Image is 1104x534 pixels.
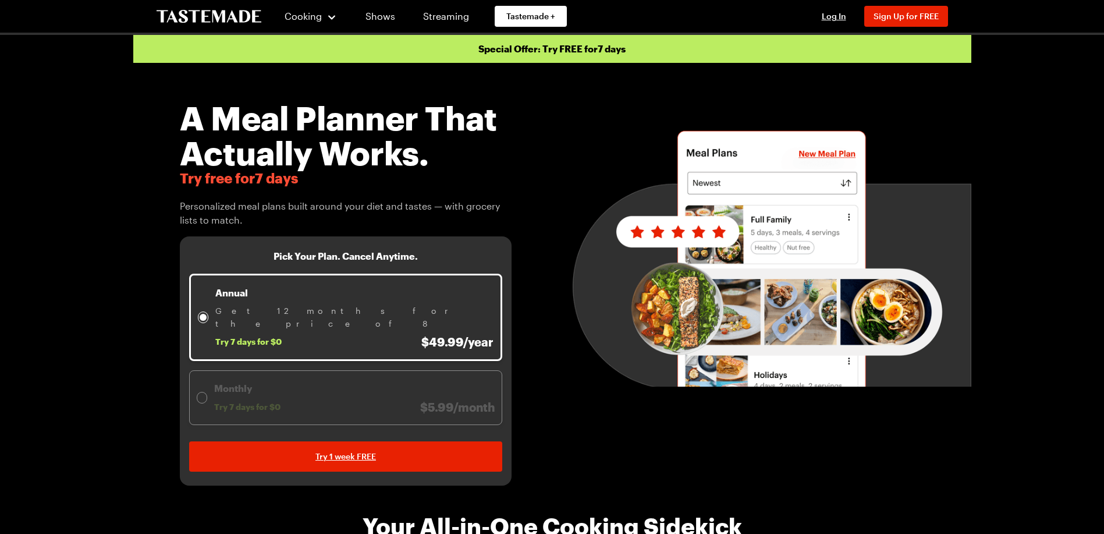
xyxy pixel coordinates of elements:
a: Try 1 week FREE [189,441,503,472]
h3: Pick Your Plan. Cancel Anytime. [274,250,418,262]
span: Personalized meal plans built around your diet and tastes — with grocery lists to match. [180,199,512,227]
span: $49.99/year [421,335,494,349]
a: Tastemade + [495,6,567,27]
button: Log In [811,10,857,22]
button: Cooking [285,2,338,30]
button: Sign Up for FREE [864,6,948,27]
span: Try 7 days for $0 [215,337,282,347]
p: Special Offer: Try FREE for 7 days [133,35,971,63]
span: $5.99/month [420,400,495,414]
span: Cooking [285,10,322,22]
span: Tastemade + [506,10,555,22]
h1: A Meal Planner That Actually Works. [180,100,512,170]
span: Log In [822,11,846,21]
span: Get 12 months for the price of 8 [215,305,494,330]
span: Try 7 days for $0 [214,402,281,412]
span: Sign Up for FREE [874,11,939,21]
a: To Tastemade Home Page [157,10,261,23]
span: Try 1 week FREE [315,451,376,462]
span: Try free for 7 days [180,170,512,186]
p: Annual [215,286,494,300]
p: Monthly [214,381,495,395]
